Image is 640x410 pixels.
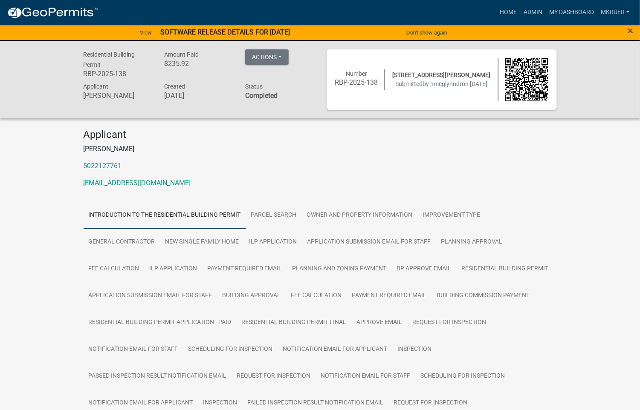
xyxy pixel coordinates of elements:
a: Application Submission Email for Staff [302,229,436,256]
strong: Completed [245,92,278,100]
a: View [136,26,155,40]
a: Residential Building Permit Application - Paid [84,309,237,336]
a: Building Commission Payment [432,282,535,310]
a: Fee Calculation [286,282,347,310]
a: Residential Building Permit Final [237,309,352,336]
strong: SOFTWARE RELEASE DETAILS FOR [DATE] [160,28,290,36]
span: Residential Building Permit [84,51,135,68]
a: Fee Calculation [84,255,145,283]
span: Status [245,83,263,90]
a: 5022127761 [84,162,122,170]
a: Application Submission Email for Staff [84,282,217,310]
a: [EMAIL_ADDRESS][DOMAIN_NAME] [84,179,191,187]
h6: [PERSON_NAME] [84,92,152,100]
a: Payment Required Email [347,282,432,310]
h6: $235.92 [164,60,232,68]
a: Request for Inspection [232,363,316,390]
h4: Applicant [84,129,557,141]
a: Planning and Zoning Payment [287,255,392,283]
a: Scheduling for Inspection [183,336,278,363]
span: [STREET_ADDRESS][PERSON_NAME] [393,72,491,78]
a: Payment Required Email [203,255,287,283]
a: Notification Email for Staff [84,336,183,363]
img: QR code [505,58,548,101]
a: New Single Family Home [160,229,244,256]
button: Close [628,26,634,36]
a: BP Approve Email [392,255,457,283]
span: Applicant [84,83,109,90]
a: Introduction to the Residential Building Permit [84,202,246,229]
a: Passed Inspection Result Notification Email [84,363,232,390]
a: ILP Application [145,255,203,283]
a: ILP Application [244,229,302,256]
h6: RBP-2025-138 [335,78,379,86]
a: Request for Inspection [408,309,492,336]
a: Admin [520,4,546,20]
a: Notification Email for Applicant [278,336,393,363]
p: [PERSON_NAME] [84,144,557,154]
span: Number [346,70,367,77]
a: Building Approval [217,282,286,310]
a: Residential Building Permit [457,255,554,283]
button: Don't show again [403,26,451,40]
span: by nmcglynndr [423,80,462,87]
a: General Contractor [84,229,160,256]
a: Parcel search [246,202,302,229]
a: Inspection [393,336,437,363]
span: Submitted on [DATE] [396,80,488,87]
button: Actions [245,49,289,65]
h6: RBP-2025-138 [84,70,152,78]
span: Amount Paid [164,51,199,58]
a: Planning Approval [436,229,508,256]
a: Notification Email for Staff [316,363,416,390]
a: My Dashboard [546,4,597,20]
a: Scheduling for Inspection [416,363,510,390]
span: × [628,25,634,37]
span: Created [164,83,185,90]
a: Approve Email [352,309,408,336]
h6: [DATE] [164,92,232,100]
a: Home [496,4,520,20]
a: Owner and Property Information [302,202,418,229]
a: mkruer [597,4,633,20]
a: Improvement Type [418,202,486,229]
